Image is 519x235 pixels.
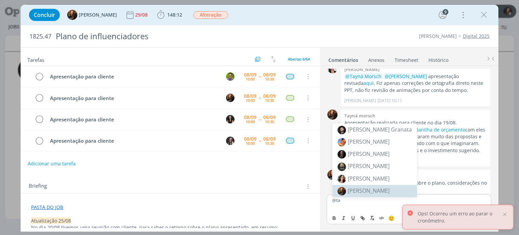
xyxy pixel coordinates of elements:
[244,72,256,77] div: 08/09
[338,163,346,171] img: 1749832994_638539_sobe_0001_menor.jpg
[27,158,76,170] button: Adicionar uma tarefa
[21,5,498,232] div: dialog
[259,95,261,100] span: --
[344,113,375,119] b: Tayná morsch
[344,98,376,104] p: [PERSON_NAME]
[79,13,117,17] span: [PERSON_NAME]
[338,150,346,159] img: 1702412706_2d2b83_sobe_0022.jpg
[263,137,276,141] div: 08/09
[348,175,390,182] span: [PERSON_NAME]
[271,56,276,62] img: arrow-down-up.svg
[328,54,359,64] a: Comentários
[259,74,261,79] span: --
[193,11,228,19] span: Alteração
[338,126,346,134] img: 1730206501_660681_sobe_0039.jpg
[394,54,419,64] a: Timesheet
[344,66,379,72] b: [PERSON_NAME]
[428,54,449,64] a: Histórico
[348,126,412,133] span: [PERSON_NAME] Granata
[378,126,465,133] a: apresentação + planilha de orçamento
[338,187,346,195] img: 1659710650_b815f7_whatsapp_image_20220805_at_104751__copia.jpeg
[338,138,346,146] img: 1736958674_c5027c_whatsapp_image_20250115_at_132906.jpeg
[244,137,256,141] div: 08/09
[244,115,256,120] div: 08/09
[338,175,346,183] img: 1739382878_0b0705_1739382593572_1.jpg
[263,115,276,120] div: 08/09
[31,217,71,224] span: Atualização 25/08
[31,224,309,231] p: No dia 20/08 tivemos uma reunião com cliente, para saber o retorno sobre o plano apresentado, em ...
[345,73,381,79] span: @Tayná Morsch
[29,182,47,191] span: Briefing
[263,94,276,98] div: 08/09
[263,72,276,77] div: 08/09
[265,141,274,145] div: 10:30
[225,157,236,167] button: M
[155,9,184,20] button: 148:12
[265,120,274,123] div: 10:30
[259,117,261,122] span: --
[29,9,60,21] button: Concluir
[418,210,501,224] p: Ops! Ocorreu um erro ao parar o cronômetro.
[385,73,427,79] span: @[PERSON_NAME]
[332,197,486,203] p: @ta
[31,204,63,210] a: PASTA DO JOB
[53,28,295,45] div: Plano de influenciadores
[463,33,490,39] a: Digital 2025
[225,136,236,146] button: L
[377,98,402,104] span: [DATE] 10:11
[344,73,487,94] p: apresentação revisada . Fiz apenas correções de ortografia direto neste PPT, não fiz revisão de a...
[47,137,220,145] div: Apresentação para cliente
[368,57,385,64] div: Anexos
[193,11,228,19] button: Alteração
[225,71,236,81] button: T
[225,114,236,124] button: I
[348,138,390,145] span: [PERSON_NAME]
[29,33,51,40] span: 1825.47
[67,10,77,20] img: T
[67,10,117,20] button: T[PERSON_NAME]
[364,80,374,86] a: aqui
[259,138,261,143] span: --
[246,141,255,145] div: 10:00
[419,33,457,39] a: [PERSON_NAME]
[226,137,234,145] img: L
[344,119,487,154] p: Apresentação realizada para cliente no dia 19/08. Compartilhei a com eles por e-mail ontem. No ge...
[265,77,274,81] div: 10:30
[246,77,255,81] div: 10:00
[348,187,390,194] span: [PERSON_NAME]
[348,162,390,170] span: [PERSON_NAME]
[244,94,256,98] div: 08/09
[47,72,220,81] div: Apresentação para cliente
[135,13,149,17] div: 29/08
[226,94,234,102] img: T
[225,93,236,103] button: T
[47,115,220,124] div: Apresentação para cliente
[34,12,55,18] span: Concluir
[246,98,255,102] div: 10:00
[226,115,234,123] img: I
[387,214,396,222] button: 🙂
[246,120,255,123] div: 10:00
[288,56,310,62] span: Abertas 6/64
[388,215,395,221] span: 🙂
[443,9,448,15] div: 9
[226,72,234,81] img: T
[348,150,390,158] span: [PERSON_NAME]
[167,11,182,18] span: 148:12
[265,98,274,102] div: 10:30
[27,55,44,63] span: Tarefas
[47,94,220,102] div: Apresentação para cliente
[437,9,448,20] button: 9
[327,170,338,180] img: T
[327,110,338,120] img: T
